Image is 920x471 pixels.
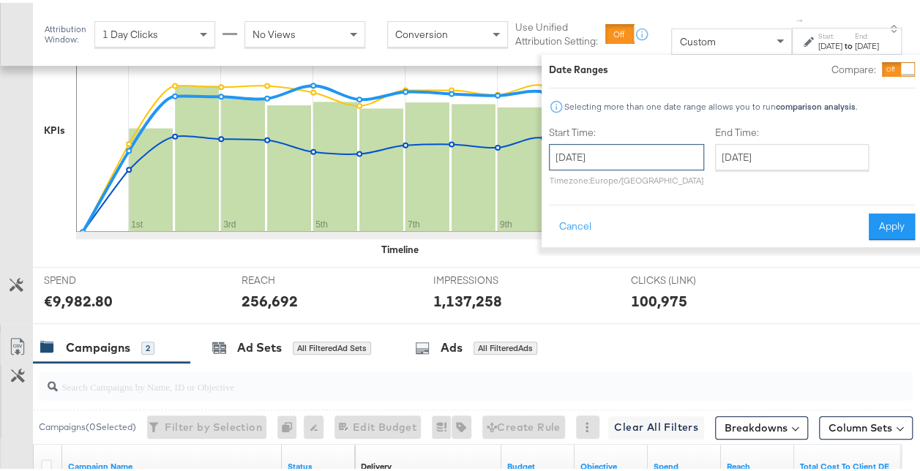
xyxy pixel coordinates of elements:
span: CLICKS (LINK) [630,271,740,285]
label: Start: [818,29,842,38]
span: IMPRESSIONS [433,271,543,285]
p: Timezone: Europe/[GEOGRAPHIC_DATA] [549,172,704,183]
input: Search Campaigns by Name, ID or Objective [58,363,837,392]
div: Attribution Window: [44,21,87,42]
span: ↑ [793,15,807,20]
div: Campaigns ( 0 Selected) [39,418,136,431]
div: 256,692 [242,287,298,309]
div: [DATE] [818,37,842,49]
a: Your campaign name. [68,458,276,470]
span: SPEND [44,271,154,285]
span: No Views [253,25,296,38]
div: [DATE] [855,37,879,49]
div: 2 [141,339,154,352]
div: Ads [441,336,463,353]
div: 1,137,258 [433,287,502,309]
span: 1 Day Clicks [102,25,158,38]
div: €9,982.80 [44,287,113,309]
span: Clear All Filters [614,415,698,434]
div: Ad Sets [237,336,282,353]
div: Timeline [381,240,419,254]
a: The number of people your ad was served to. [727,458,788,470]
strong: to [842,37,855,48]
label: Compare: [831,60,876,74]
label: End: [855,29,879,38]
span: REACH [242,271,351,285]
div: Date Ranges [549,60,608,74]
button: Cancel [549,211,602,237]
div: Campaigns [66,336,130,353]
div: 100,975 [630,287,687,309]
label: Start Time: [549,123,704,137]
a: The maximum amount you're willing to spend on your ads, on average each day or over the lifetime ... [507,458,569,470]
span: Custom [679,32,715,45]
button: Apply [869,211,915,237]
label: End Time: [715,123,875,137]
button: Column Sets [819,413,913,437]
button: Clear All Filters [608,413,704,437]
div: KPIs [44,121,65,135]
a: Reflects the ability of your Ad Campaign to achieve delivery based on ad states, schedule and bud... [361,458,392,470]
div: All Filtered Ad Sets [293,339,371,352]
strong: comparison analysis [776,98,856,109]
div: Selecting more than one date range allows you to run . [564,99,858,109]
div: 0 [277,412,304,436]
a: Your campaign's objective. [580,458,642,470]
div: All Filtered Ads [474,339,537,352]
div: Delivery [361,458,392,470]
a: The total amount spent to date. [654,458,715,470]
span: Conversion [395,25,448,38]
button: Breakdowns [715,413,808,437]
a: Shows the current state of your Ad Campaign. [288,458,349,470]
label: Use Unified Attribution Setting: [515,18,599,45]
